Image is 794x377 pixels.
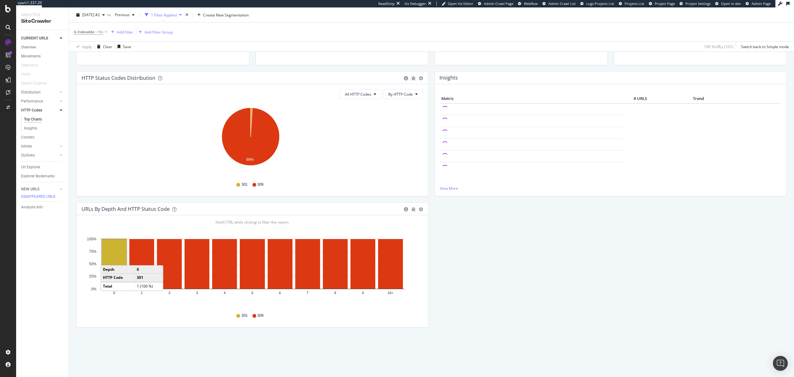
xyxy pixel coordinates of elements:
[21,152,35,159] div: Outlinks
[21,35,48,42] div: CURRENT URLS
[715,1,741,6] a: Open in dev
[101,266,134,274] td: Depth
[21,62,38,69] div: Segments
[98,28,103,36] span: No
[655,1,675,6] span: Project Page
[21,134,64,141] a: Content
[21,186,39,193] div: NEW URLS
[91,287,97,291] text: 0%
[21,107,42,114] div: HTTP Codes
[484,1,513,6] span: Admin Crawl Page
[21,204,43,211] div: Analysis Info
[21,98,58,105] a: Performance
[21,152,58,159] a: Outlinks
[135,282,163,290] td: 1 (100 %)
[74,29,94,34] span: Is Indexable
[448,1,473,6] span: Open Viz Editor
[478,1,513,6] a: Admin Crawl Page
[685,1,711,6] span: Project Settings
[142,10,184,20] button: 1 Filter Applied
[224,291,225,295] text: 4
[184,12,190,18] div: times
[21,89,58,96] a: Distribution
[345,92,371,97] span: All HTTP Codes
[442,1,473,6] a: Open Viz Editor
[21,164,64,170] a: Url Explorer
[411,76,416,80] div: bug
[518,1,538,6] a: Webflow
[741,44,789,49] div: Switch back to Simple mode
[74,42,92,52] button: Apply
[107,12,112,17] span: vs
[404,76,408,80] div: circle-info
[82,235,420,307] div: A chart.
[151,12,177,17] div: 1 Filter Applied
[388,92,413,97] span: By HTTP Code
[112,12,130,17] span: Previous
[586,1,614,6] span: Logs Projects List
[101,274,134,282] td: HTTP Code
[21,18,64,25] div: SiteCrawler
[383,89,423,99] button: By HTTP Code
[21,71,30,78] div: Visits
[257,313,264,318] span: 309
[21,35,58,42] a: CURRENT URLS
[548,1,576,6] span: Admin Crawl List
[388,291,394,295] text: 10+
[21,143,32,150] div: Inlinks
[87,237,96,241] text: 100%
[195,10,251,20] button: Create New Segmentation
[542,1,576,6] a: Admin Crawl List
[773,356,788,371] div: Open Intercom Messenger
[82,104,420,176] svg: A chart.
[439,74,458,82] h4: Insights
[362,291,364,295] text: 9
[113,291,115,295] text: 0
[619,1,644,6] a: Projects List
[404,1,427,6] div: Viz Debugger:
[196,291,198,295] text: 3
[109,28,133,36] button: Add Filter
[115,42,131,52] button: Save
[21,80,47,87] div: Search Engines
[21,143,58,150] a: Inlinks
[24,125,37,132] div: Insights
[21,98,43,105] div: Performance
[334,291,336,295] text: 8
[141,291,143,295] text: 1
[24,116,42,123] div: Top Charts
[203,12,249,17] span: Create New Segmentation
[89,275,96,279] text: 25%
[241,182,248,187] span: 301
[21,194,61,200] a: DISAPPEARED URLS
[752,1,771,6] span: Admin Page
[101,282,134,290] td: Total
[123,44,131,49] div: Save
[524,1,538,6] span: Webflow
[82,75,155,81] div: HTTP Status Codes Distribution
[404,207,408,211] div: circle-info
[21,89,41,96] div: Distribution
[95,29,97,34] span: =
[649,94,749,103] th: Trend
[168,291,170,295] text: 2
[21,44,64,51] a: Overview
[419,207,423,211] div: gear
[721,1,741,6] span: Open in dev
[135,266,163,274] td: 0
[746,1,771,6] a: Admin Page
[103,44,112,49] div: Clear
[89,249,96,254] text: 75%
[21,53,64,60] a: Movements
[21,186,58,193] a: NEW URLS
[378,1,395,6] div: ReadOnly:
[680,1,711,6] a: Project Settings
[21,204,64,211] a: Analysis Info
[307,291,309,295] text: 7
[117,29,133,34] div: Add Filter
[625,1,644,6] span: Projects List
[21,164,40,170] div: Url Explorer
[82,206,170,212] div: URLs by Depth and HTTP Status Code
[21,53,41,60] div: Movements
